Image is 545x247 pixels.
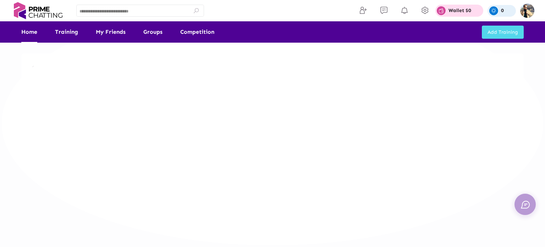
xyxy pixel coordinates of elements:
[180,21,214,43] a: Competition
[501,8,504,13] p: 0
[55,21,78,43] a: Training
[96,21,126,43] a: My Friends
[21,21,37,43] a: Home
[520,4,534,18] img: img
[448,8,471,13] p: Wallet $0
[482,26,524,39] button: Add Training
[143,21,163,43] a: Groups
[11,2,66,19] img: logo
[488,29,518,35] span: Add Training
